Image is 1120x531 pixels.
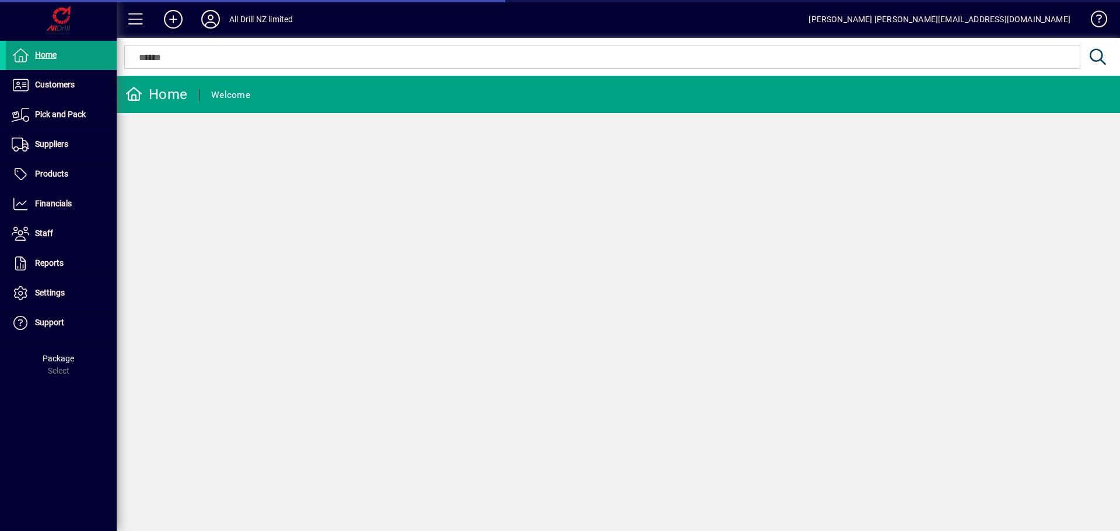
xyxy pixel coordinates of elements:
a: Financials [6,189,117,219]
span: Home [35,50,57,59]
span: Settings [35,288,65,297]
a: Knowledge Base [1082,2,1105,40]
button: Profile [192,9,229,30]
a: Reports [6,249,117,278]
a: Products [6,160,117,189]
button: Add [155,9,192,30]
a: Support [6,308,117,337]
div: Home [125,85,187,104]
span: Pick and Pack [35,110,86,119]
span: Reports [35,258,64,268]
span: Suppliers [35,139,68,149]
div: Welcome [211,86,250,104]
span: Support [35,318,64,327]
a: Settings [6,279,117,308]
span: Products [35,169,68,178]
a: Pick and Pack [6,100,117,129]
a: Suppliers [6,130,117,159]
span: Customers [35,80,75,89]
span: Staff [35,228,53,238]
div: [PERSON_NAME] [PERSON_NAME][EMAIL_ADDRESS][DOMAIN_NAME] [808,10,1070,29]
span: Package [43,354,74,363]
div: All Drill NZ limited [229,10,293,29]
span: Financials [35,199,72,208]
a: Customers [6,71,117,100]
a: Staff [6,219,117,248]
